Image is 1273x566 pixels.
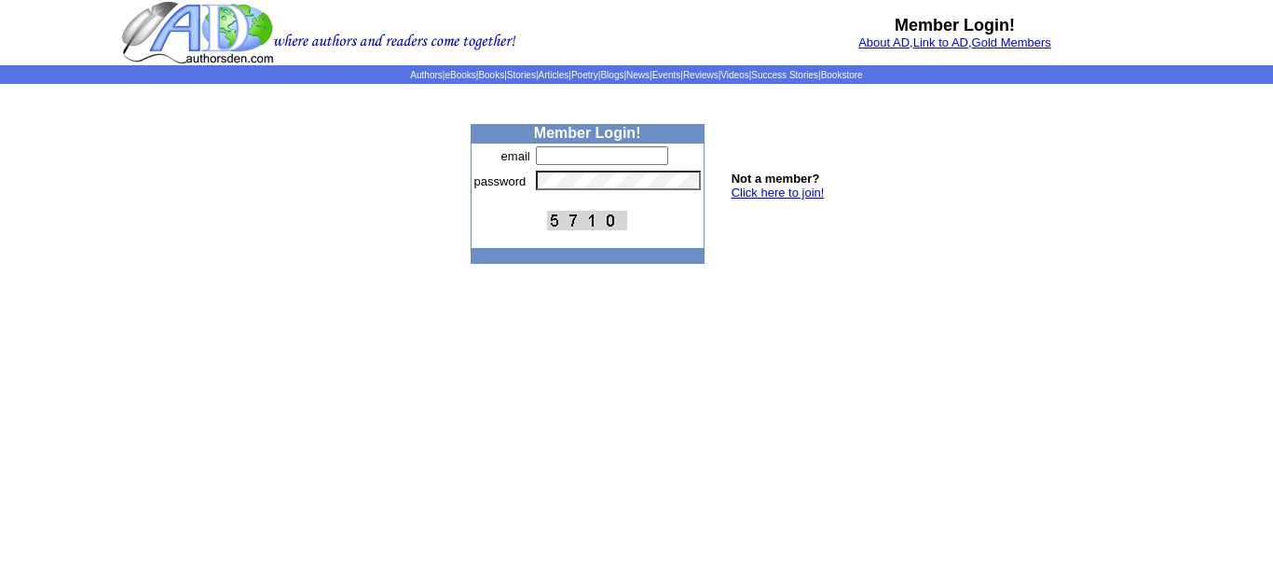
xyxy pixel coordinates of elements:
[858,35,910,49] a: About AD
[913,35,968,49] a: Link to AD
[600,70,623,80] a: Blogs
[445,70,475,80] a: eBooks
[626,70,650,80] a: News
[732,172,820,186] b: Not a member?
[539,70,569,80] a: Articles
[534,125,641,141] b: Member Login!
[501,149,530,163] font: email
[478,70,504,80] a: Books
[821,70,863,80] a: Bookstore
[571,70,598,80] a: Poetry
[895,16,1015,35] b: Member Login!
[972,35,1051,49] a: Gold Members
[507,70,536,80] a: Stories
[720,70,748,80] a: Videos
[652,70,681,80] a: Events
[410,70,442,80] a: Authors
[410,70,862,80] span: | | | | | | | | | | | |
[683,70,719,80] a: Reviews
[858,35,1051,49] font: , ,
[474,174,527,188] font: password
[732,186,825,200] a: Click here to join!
[751,70,818,80] a: Success Stories
[547,211,627,230] img: This Is CAPTCHA Image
